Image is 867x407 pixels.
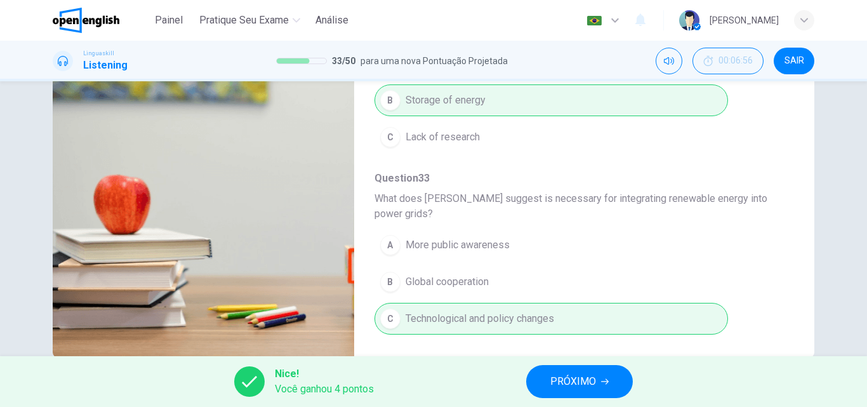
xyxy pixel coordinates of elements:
span: Linguaskill [83,49,114,58]
button: Análise [310,9,354,32]
span: 33 / 50 [332,53,355,69]
span: para uma nova Pontuação Projetada [361,53,508,69]
div: Esconder [692,48,764,74]
img: Listen to Dr. Helen Smith discussing recent advancements in renewable energy. [53,48,354,357]
button: Pratique seu exame [194,9,305,32]
span: Painel [155,13,183,28]
div: Silenciar [656,48,682,74]
h1: Listening [83,58,128,73]
span: Pratique seu exame [199,13,289,28]
img: pt [586,16,602,25]
button: Painel [149,9,189,32]
span: PRÓXIMO [550,373,596,390]
span: Nice! [275,366,374,382]
span: Você ganhou 4 pontos [275,382,374,397]
img: OpenEnglish logo [53,8,119,33]
span: 00:06:56 [718,56,753,66]
span: Análise [315,13,348,28]
span: SAIR [784,56,804,66]
img: Profile picture [679,10,699,30]
div: [PERSON_NAME] [710,13,779,28]
button: PRÓXIMO [526,365,633,398]
a: OpenEnglish logo [53,8,149,33]
button: 00:06:56 [692,48,764,74]
button: SAIR [774,48,814,74]
span: What does [PERSON_NAME] suggest is necessary for integrating renewable energy into power grids? [374,191,774,222]
span: Question 33 [374,171,774,186]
